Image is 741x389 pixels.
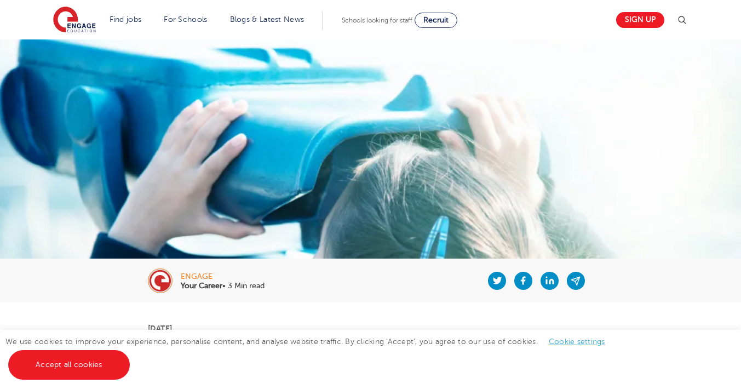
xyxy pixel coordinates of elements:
span: Recruit [423,16,449,24]
span: Schools looking for staff [342,16,412,24]
a: Cookie settings [549,337,605,346]
img: Engage Education [53,7,96,34]
p: [DATE] [148,324,593,332]
a: Blogs & Latest News [230,15,305,24]
a: Recruit [415,13,457,28]
a: For Schools [164,15,207,24]
a: Sign up [616,12,664,28]
a: Find jobs [110,15,142,24]
a: Accept all cookies [8,350,130,380]
div: engage [181,273,265,281]
span: We use cookies to improve your experience, personalise content, and analyse website traffic. By c... [5,337,616,369]
b: Your Career [181,282,222,290]
p: • 3 Min read [181,282,265,290]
